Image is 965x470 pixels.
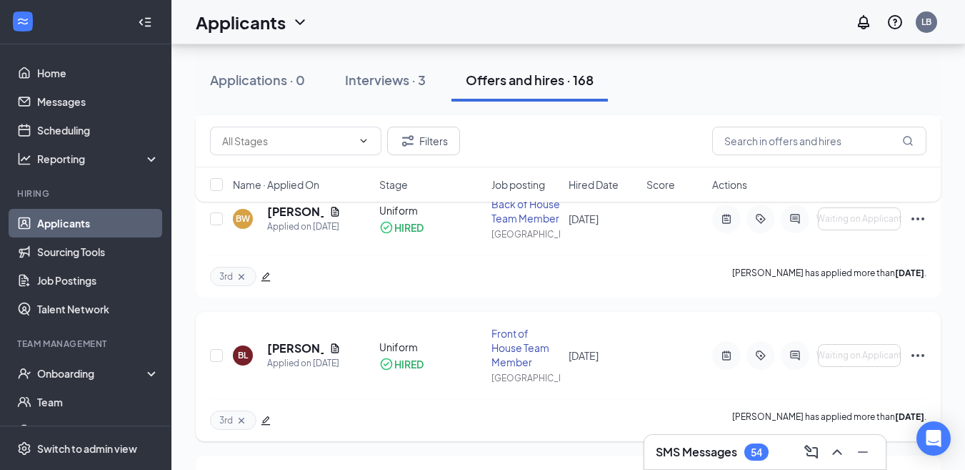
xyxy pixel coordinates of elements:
button: ChevronUp [826,441,849,464]
b: [DATE] [895,268,924,278]
a: Team [37,388,159,416]
div: LB [921,16,931,28]
div: Applied on [DATE] [267,356,341,371]
button: Minimize [851,441,874,464]
span: Waiting on Applicant [816,214,902,224]
svg: UserCheck [17,366,31,381]
div: Switch to admin view [37,441,137,456]
svg: Ellipses [909,210,926,227]
svg: Document [329,343,341,354]
div: Open Intercom Messenger [916,421,951,456]
span: edit [261,272,271,282]
a: Scheduling [37,116,159,145]
div: HIRED [394,220,424,235]
div: Team Management [17,338,156,350]
h5: [PERSON_NAME] [267,341,324,356]
a: Talent Network [37,295,159,323]
svg: CheckmarkCircle [379,220,394,235]
a: Job Postings [37,266,159,295]
b: [DATE] [895,411,924,422]
svg: ActiveTag [752,350,769,361]
div: Applied on [DATE] [267,220,341,234]
div: Uniform [379,340,483,354]
svg: ChevronUp [829,444,846,461]
div: Applications · 0 [210,71,305,89]
div: Reporting [37,152,160,166]
div: 54 [751,446,762,459]
svg: Filter [399,132,416,150]
span: Waiting on Applicant [816,351,902,361]
svg: Cross [236,415,247,426]
h1: Applicants [196,10,286,34]
svg: Cross [236,271,247,283]
span: [DATE] [569,212,599,225]
div: BW [236,212,250,225]
div: Interviews · 3 [345,71,426,89]
svg: ComposeMessage [803,444,820,461]
svg: ActiveNote [718,350,735,361]
span: Actions [712,177,747,192]
span: Name · Applied On [233,177,319,192]
svg: Ellipses [909,347,926,364]
svg: ActiveTag [752,213,769,225]
svg: Settings [17,441,31,456]
svg: MagnifyingGlass [902,135,914,147]
span: 3rd [219,270,233,283]
svg: Notifications [855,14,872,31]
svg: ChevronDown [358,135,369,147]
button: Waiting on Applicant [818,207,901,230]
a: Documents [37,416,159,445]
svg: ChevronDown [291,14,309,31]
span: Stage [379,177,408,192]
div: Hiring [17,187,156,200]
span: Hired Date [569,177,619,192]
svg: Analysis [17,152,31,166]
span: Score [646,177,675,192]
span: 3rd [219,414,233,426]
div: HIRED [394,357,424,371]
span: Job posting [491,177,545,192]
div: Front of House Team Member [491,326,561,369]
div: Onboarding [37,366,147,381]
div: [GEOGRAPHIC_DATA] [491,372,561,384]
svg: Collapse [138,15,152,29]
a: Messages [37,87,159,116]
svg: CheckmarkCircle [379,357,394,371]
span: [DATE] [569,349,599,362]
svg: ActiveChat [786,350,804,361]
svg: Minimize [854,444,871,461]
svg: ActiveChat [786,213,804,225]
a: Sourcing Tools [37,238,159,266]
button: ComposeMessage [800,441,823,464]
div: Offers and hires · 168 [466,71,594,89]
div: [GEOGRAPHIC_DATA] [491,228,561,240]
svg: ActiveNote [718,213,735,225]
p: [PERSON_NAME] has applied more than . [732,267,926,286]
svg: WorkstreamLogo [16,14,30,29]
button: Waiting on Applicant [818,344,901,367]
input: Search in offers and hires [712,127,926,155]
div: BL [238,349,248,361]
h3: SMS Messages [656,444,737,460]
a: Applicants [37,209,159,238]
a: Home [37,59,159,87]
button: Filter Filters [387,127,460,155]
svg: QuestionInfo [886,14,904,31]
input: All Stages [222,133,352,149]
p: [PERSON_NAME] has applied more than . [732,411,926,430]
span: edit [261,416,271,426]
